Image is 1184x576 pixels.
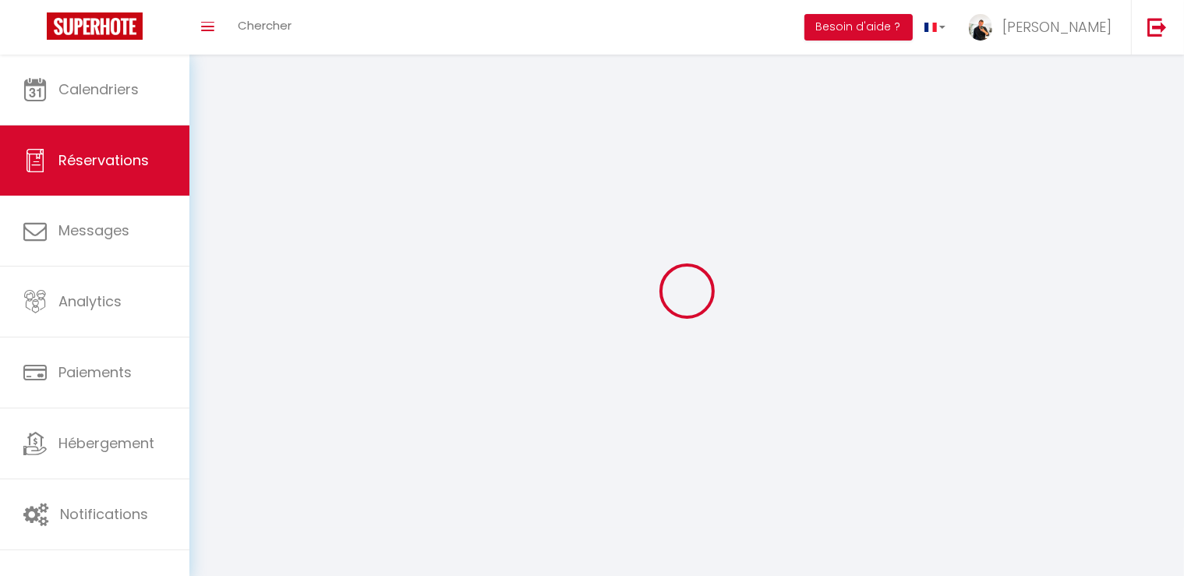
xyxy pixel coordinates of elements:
[1147,17,1167,37] img: logout
[58,362,132,382] span: Paiements
[238,17,292,34] span: Chercher
[58,80,139,99] span: Calendriers
[58,292,122,311] span: Analytics
[969,14,992,41] img: ...
[1002,17,1112,37] span: [PERSON_NAME]
[12,6,59,53] button: Ouvrir le widget de chat LiveChat
[58,150,149,170] span: Réservations
[804,14,913,41] button: Besoin d'aide ?
[60,504,148,524] span: Notifications
[47,12,143,40] img: Super Booking
[58,221,129,240] span: Messages
[58,433,154,453] span: Hébergement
